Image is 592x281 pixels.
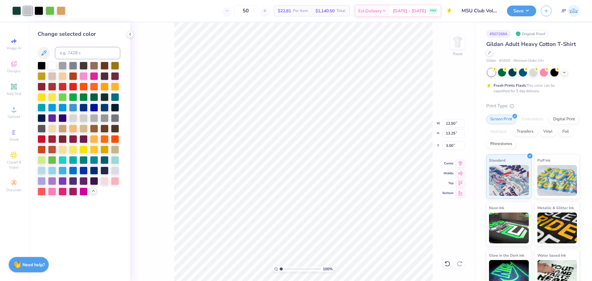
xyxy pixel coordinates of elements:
[442,171,454,176] span: Middle
[23,262,45,268] strong: Need help?
[8,114,20,119] span: Upload
[393,8,426,14] span: [DATE] - [DATE]
[489,213,529,243] img: Neon Ink
[336,8,346,14] span: Total
[6,91,21,96] span: Add Text
[7,68,21,73] span: Designs
[315,8,335,14] span: $1,140.50
[6,188,21,192] span: Decorate
[55,47,120,59] input: e.g. 7428 c
[486,127,511,136] div: Applique
[442,161,454,166] span: Center
[561,5,580,17] a: JP
[537,165,577,196] img: Puff Ink
[486,115,516,124] div: Screen Print
[494,83,526,88] strong: Fresh Prints Flash:
[539,127,557,136] div: Vinyl
[451,36,464,48] img: Front
[489,252,524,258] span: Glow in the Dark Ink
[323,266,333,272] span: 100 %
[568,5,580,17] img: John Paul Torres
[561,7,566,14] span: JP
[358,8,382,14] span: Est. Delivery
[489,165,529,196] img: Standard
[7,46,21,51] span: Image AI
[518,115,547,124] div: Embroidery
[514,30,549,38] div: Original Proof
[9,137,19,142] span: Greek
[430,9,436,13] span: FREE
[442,191,454,195] span: Bottom
[537,213,577,243] img: Metallic & Glitter Ink
[549,115,579,124] div: Digital Print
[486,30,511,38] div: # 507268A
[558,127,573,136] div: Foil
[3,160,25,170] span: Clipart & logos
[513,58,544,64] span: Minimum Order: 24 +
[537,205,574,211] span: Metallic & Glitter Ink
[499,58,510,64] span: # G500
[513,127,537,136] div: Transfers
[486,139,516,149] div: Rhinestones
[234,5,258,16] input: – –
[486,102,580,110] div: Print Type
[486,40,576,48] span: Gildan Adult Heavy Cotton T-Shirt
[453,51,462,57] div: Front
[38,30,120,38] div: Change selected color
[457,5,502,17] input: Untitled Design
[494,83,569,94] div: This color can be expedited for 5 day delivery.
[537,157,550,163] span: Puff Ink
[489,157,505,163] span: Standard
[486,58,496,64] span: Gildan
[442,181,454,185] span: Top
[489,205,504,211] span: Neon Ink
[278,8,291,14] span: $22.81
[537,252,566,258] span: Water based Ink
[507,6,536,16] button: Save
[293,8,308,14] span: Per Item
